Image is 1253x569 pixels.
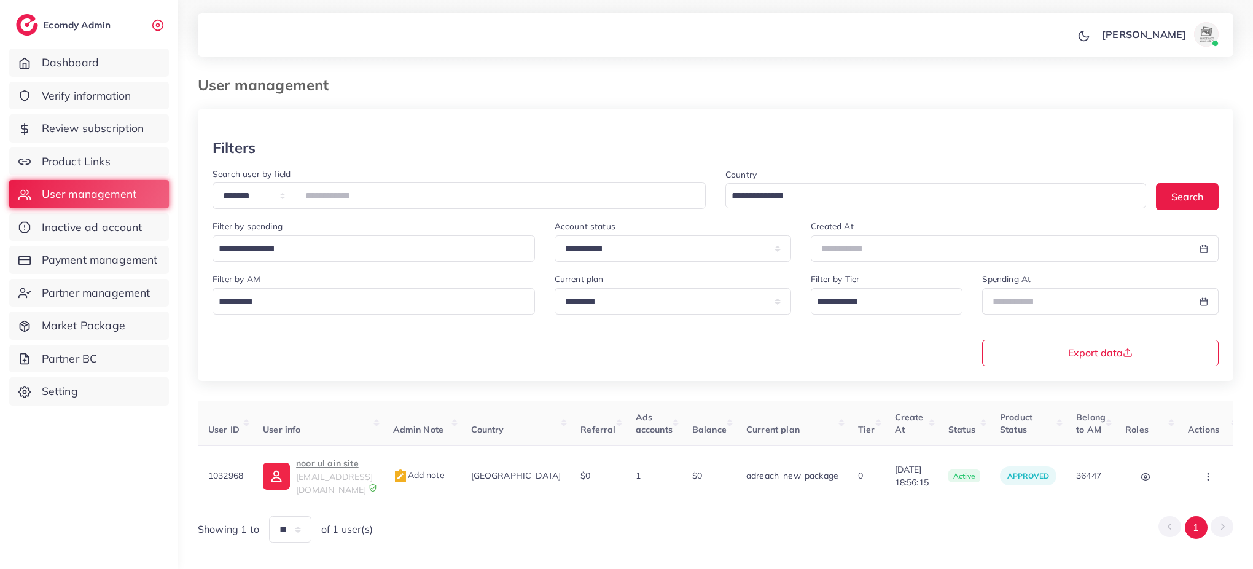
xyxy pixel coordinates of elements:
button: Search [1156,183,1219,210]
span: 1 [636,470,641,481]
a: logoEcomdy Admin [16,14,114,36]
span: Roles [1125,424,1149,435]
img: admin_note.cdd0b510.svg [393,469,408,484]
span: Add note [393,469,445,481]
span: Inactive ad account [42,219,142,235]
label: Filter by spending [213,220,283,232]
span: Verify information [42,88,131,104]
span: Balance [692,424,727,435]
span: approved [1007,471,1049,481]
input: Search for option [214,240,519,259]
span: $0 [692,470,702,481]
div: Search for option [811,288,962,315]
a: Inactive ad account [9,213,169,241]
label: Account status [555,220,615,232]
span: Setting [42,383,78,399]
span: adreach_new_package [746,470,838,481]
ul: Pagination [1158,516,1233,539]
label: Spending At [982,273,1031,285]
span: Market Package [42,318,125,334]
span: User info [263,424,300,435]
span: Belong to AM [1076,412,1106,435]
a: [PERSON_NAME]avatar [1095,22,1224,47]
span: Admin Note [393,424,444,435]
img: avatar [1194,22,1219,47]
span: [EMAIL_ADDRESS][DOMAIN_NAME] [296,471,373,495]
label: Filter by Tier [811,273,859,285]
a: Review subscription [9,114,169,143]
span: Showing 1 to [198,522,259,536]
span: Status [948,424,975,435]
span: Create At [895,412,924,435]
div: Search for option [213,235,535,262]
input: Search for option [214,292,519,312]
label: Current plan [555,273,604,285]
span: User ID [208,424,240,435]
img: 9CAL8B2pu8EFxCJHYAAAAldEVYdGRhdGU6Y3JlYXRlADIwMjItMTItMDlUMDQ6NTg6MzkrMDA6MDBXSlgLAAAAJXRFWHRkYXR... [369,484,377,492]
h3: Filters [213,139,256,157]
input: Search for option [727,187,1130,206]
div: Search for option [725,183,1146,208]
span: Actions [1188,424,1219,435]
a: Payment management [9,246,169,274]
span: Review subscription [42,120,144,136]
div: Search for option [213,288,535,315]
a: Verify information [9,82,169,110]
span: $0 [580,470,590,481]
span: [GEOGRAPHIC_DATA] [471,470,561,481]
label: Search user by field [213,168,291,180]
span: Export data [1068,348,1133,358]
button: Go to page 1 [1185,516,1208,539]
img: ic-user-info.36bf1079.svg [263,463,290,490]
span: 36447 [1076,470,1101,481]
label: Country [725,168,757,181]
label: Filter by AM [213,273,260,285]
span: Referral [580,424,615,435]
span: Partner management [42,285,150,301]
a: Dashboard [9,49,169,77]
span: Product Links [42,154,111,170]
span: active [948,469,980,483]
a: noor ul ain site[EMAIL_ADDRESS][DOMAIN_NAME] [263,456,373,496]
a: User management [9,180,169,208]
h3: User management [198,76,338,94]
h2: Ecomdy Admin [43,19,114,31]
a: Product Links [9,147,169,176]
span: Tier [858,424,875,435]
button: Export data [982,340,1219,366]
span: Product Status [1000,412,1032,435]
img: logo [16,14,38,36]
span: User management [42,186,136,202]
a: Partner management [9,279,169,307]
span: Payment management [42,252,158,268]
p: noor ul ain site [296,456,373,471]
a: Setting [9,377,169,406]
a: Partner BC [9,345,169,373]
span: Dashboard [42,55,99,71]
span: of 1 user(s) [321,522,373,536]
span: Current plan [746,424,800,435]
span: Partner BC [42,351,98,367]
p: [PERSON_NAME] [1102,27,1186,42]
label: Created At [811,220,854,232]
span: 0 [858,470,863,481]
span: Country [471,424,504,435]
span: 1032968 [208,470,243,481]
input: Search for option [813,292,946,312]
span: [DATE] 18:56:15 [895,463,929,489]
a: Market Package [9,312,169,340]
span: Ads accounts [636,412,673,435]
